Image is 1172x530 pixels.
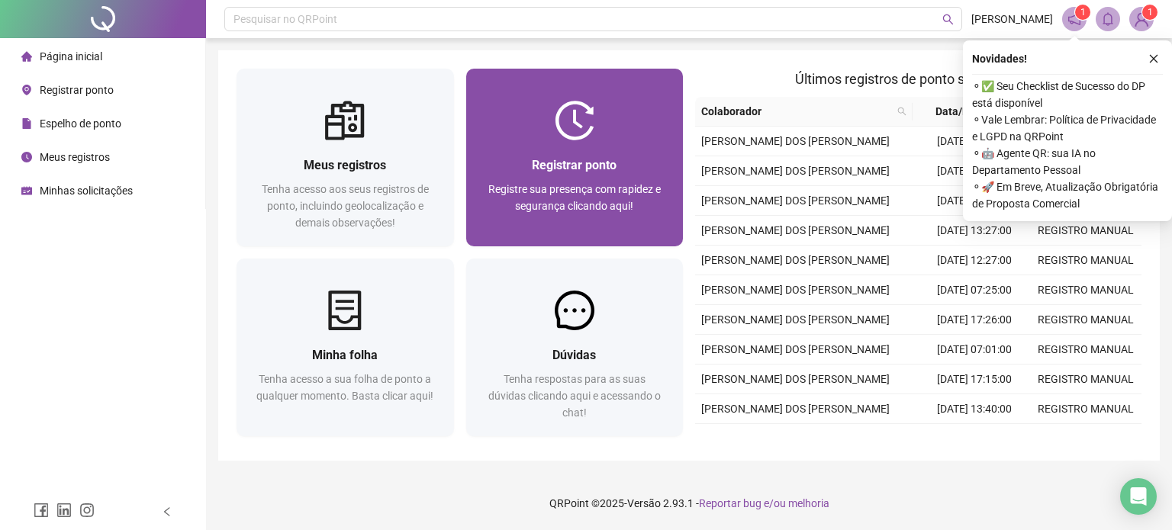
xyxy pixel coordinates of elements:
span: 1 [1080,7,1086,18]
span: [PERSON_NAME] DOS [PERSON_NAME] [701,284,890,296]
a: DúvidasTenha respostas para as suas dúvidas clicando aqui e acessando o chat! [466,259,684,436]
span: Tenha acesso a sua folha de ponto a qualquer momento. Basta clicar aqui! [256,373,433,402]
span: linkedin [56,503,72,518]
td: REGISTRO MANUAL [1030,335,1141,365]
span: facebook [34,503,49,518]
span: bell [1101,12,1115,26]
span: ⚬ 🤖 Agente QR: sua IA no Departamento Pessoal [972,145,1163,178]
span: [PERSON_NAME] DOS [PERSON_NAME] [701,194,890,207]
td: [DATE] 13:27:00 [919,216,1030,246]
span: environment [21,85,32,95]
span: Tenha respostas para as suas dúvidas clicando aqui e acessando o chat! [488,373,661,419]
td: [DATE] 17:26:00 [919,305,1030,335]
span: left [162,506,172,517]
span: schedule [21,185,32,196]
td: [DATE] 13:40:00 [919,394,1030,424]
span: Dúvidas [552,348,596,362]
sup: Atualize o seu contato no menu Meus Dados [1142,5,1158,20]
span: [PERSON_NAME] DOS [PERSON_NAME] [701,135,890,147]
span: Últimos registros de ponto sincronizados [795,71,1042,87]
span: Registre sua presença com rapidez e segurança clicando aqui! [488,183,661,212]
span: Data/Hora [919,103,1003,120]
span: Registrar ponto [40,84,114,96]
span: [PERSON_NAME] DOS [PERSON_NAME] [701,403,890,415]
span: Espelho de ponto [40,117,121,130]
span: notification [1067,12,1081,26]
span: [PERSON_NAME] [971,11,1053,27]
span: Colaborador [701,103,891,120]
td: REGISTRO MANUAL [1030,275,1141,305]
span: file [21,118,32,129]
span: [PERSON_NAME] DOS [PERSON_NAME] [701,313,890,326]
span: [PERSON_NAME] DOS [PERSON_NAME] [701,224,890,236]
span: ⚬ Vale Lembrar: Política de Privacidade e LGPD na QRPoint [972,111,1163,145]
span: search [894,100,910,123]
td: [DATE] 13:26:00 [919,156,1030,186]
div: Open Intercom Messenger [1120,478,1157,515]
td: REGISTRO MANUAL [1030,305,1141,335]
span: ⚬ ✅ Seu Checklist de Sucesso do DP está disponível [972,78,1163,111]
span: Tenha acesso aos seus registros de ponto, incluindo geolocalização e demais observações! [262,183,429,229]
td: REGISTRO MANUAL [1030,246,1141,275]
span: home [21,51,32,62]
span: ⚬ 🚀 Em Breve, Atualização Obrigatória de Proposta Comercial [972,178,1163,212]
span: Registrar ponto [532,158,617,172]
span: Página inicial [40,50,102,63]
sup: 1 [1075,5,1090,20]
td: [DATE] 07:25:00 [919,275,1030,305]
span: Novidades ! [972,50,1027,67]
td: REGISTRO MANUAL [1030,216,1141,246]
footer: QRPoint © 2025 - 2.93.1 - [206,477,1172,530]
td: [DATE] 07:01:00 [919,335,1030,365]
td: REGISTRO MANUAL [1030,424,1141,454]
span: search [897,107,906,116]
a: Minha folhaTenha acesso a sua folha de ponto a qualquer momento. Basta clicar aqui! [237,259,454,436]
span: instagram [79,503,95,518]
span: Meus registros [40,151,110,163]
th: Data/Hora [913,97,1021,127]
span: Meus registros [304,158,386,172]
span: Minha folha [312,348,378,362]
span: 1 [1148,7,1153,18]
span: close [1148,53,1159,64]
img: 83985 [1130,8,1153,31]
td: [DATE] 17:15:00 [919,365,1030,394]
a: Registrar pontoRegistre sua presença com rapidez e segurança clicando aqui! [466,69,684,246]
td: REGISTRO MANUAL [1030,394,1141,424]
span: [PERSON_NAME] DOS [PERSON_NAME] [701,343,890,355]
td: [DATE] 12:25:00 [919,186,1030,216]
span: clock-circle [21,152,32,162]
td: [DATE] 12:27:00 [919,246,1030,275]
span: [PERSON_NAME] DOS [PERSON_NAME] [701,373,890,385]
span: Minhas solicitações [40,185,133,197]
span: [PERSON_NAME] DOS [PERSON_NAME] [701,165,890,177]
td: REGISTRO MANUAL [1030,365,1141,394]
span: search [942,14,954,25]
span: Reportar bug e/ou melhoria [699,497,829,509]
td: [DATE] 17:08:00 [919,127,1030,156]
span: Versão [627,497,661,509]
span: [PERSON_NAME] DOS [PERSON_NAME] [701,254,890,266]
a: Meus registrosTenha acesso aos seus registros de ponto, incluindo geolocalização e demais observa... [237,69,454,246]
td: [DATE] 12:35:00 [919,424,1030,454]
